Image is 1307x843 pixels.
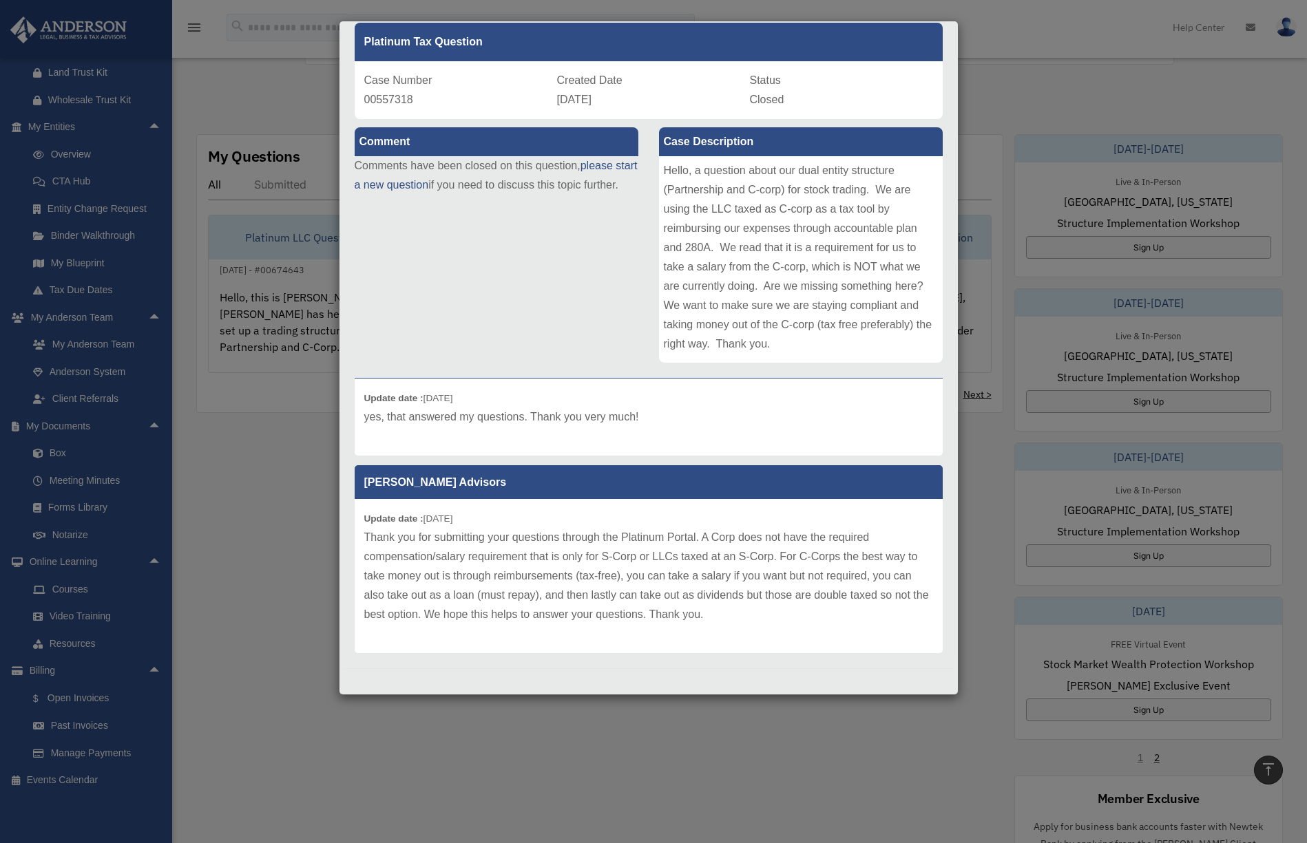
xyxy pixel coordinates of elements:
b: Update date : [364,513,424,524]
p: [PERSON_NAME] Advisors [355,465,943,499]
label: Case Description [659,127,943,156]
span: Created Date [557,74,623,86]
span: Status [750,74,781,86]
a: please start a new question [355,160,638,191]
b: Update date : [364,393,424,403]
small: [DATE] [364,513,453,524]
small: [DATE] [364,393,453,403]
span: Case Number [364,74,432,86]
p: Thank you for submitting your questions through the Platinum Portal. A Corp does not have the req... [364,528,933,624]
span: [DATE] [557,94,592,105]
div: Platinum Tax Question [355,23,943,61]
span: Closed [750,94,784,105]
div: Hello, a question about our dual entity structure (Partnership and C-corp) for stock trading. We ... [659,156,943,363]
label: Comment [355,127,638,156]
p: Comments have been closed on this question, if you need to discuss this topic further. [355,156,638,195]
p: yes, that answered my questions. Thank you very much! [364,407,933,427]
span: 00557318 [364,94,413,105]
